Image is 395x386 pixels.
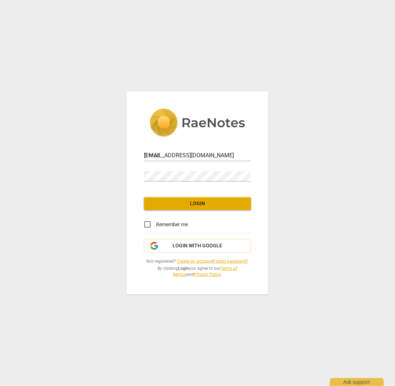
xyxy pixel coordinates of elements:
[156,221,188,228] span: Remember me
[330,378,384,386] div: Ask support
[144,197,251,210] button: Login
[173,266,237,277] a: Terms of Service
[144,258,251,264] span: Not registered? |
[177,259,212,264] a: Create an account
[150,200,245,207] span: Login
[173,242,222,249] span: Login with Google
[178,266,189,271] b: Login
[214,259,249,264] a: Forgot password?
[150,109,245,138] img: 5ac2273c67554f335776073100b6d88f.svg
[194,272,221,277] a: Privacy Policy
[144,239,251,253] button: Login with Google
[144,266,251,277] span: By clicking you agree to our and .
